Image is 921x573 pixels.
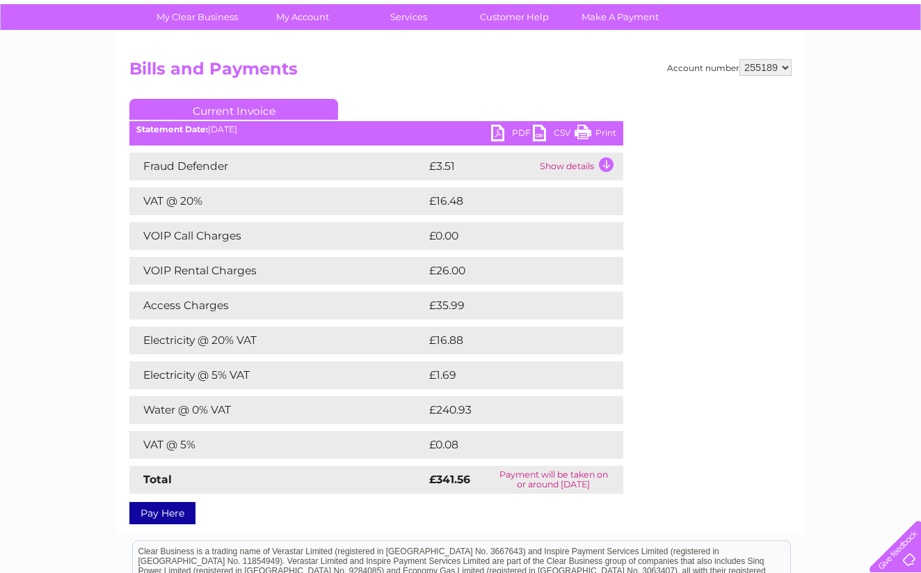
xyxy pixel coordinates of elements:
[129,431,426,459] td: VAT @ 5%
[246,4,360,30] a: My Account
[426,152,536,180] td: £3.51
[676,59,703,70] a: Water
[426,222,591,250] td: £0.00
[129,257,426,285] td: VOIP Rental Charges
[133,8,790,68] div: Clear Business is a trading name of Verastar Limited (registered in [GEOGRAPHIC_DATA] No. 3667643...
[129,292,426,320] td: Access Charges
[667,59,792,76] div: Account number
[129,59,792,86] h2: Bills and Payments
[483,466,623,494] td: Payment will be taken on or around [DATE]
[129,327,426,354] td: Electricity @ 20% VAT
[563,4,678,30] a: Make A Payment
[129,187,426,215] td: VAT @ 20%
[875,59,908,70] a: Log out
[129,222,426,250] td: VOIP Call Charges
[711,59,742,70] a: Energy
[536,152,623,180] td: Show details
[129,125,623,134] div: [DATE]
[129,396,426,424] td: Water @ 0% VAT
[140,4,255,30] a: My Clear Business
[426,187,595,215] td: £16.48
[351,4,466,30] a: Services
[426,396,599,424] td: £240.93
[659,7,755,24] a: 0333 014 3131
[426,292,595,320] td: £35.99
[533,125,575,145] a: CSV
[575,125,616,145] a: Print
[426,361,590,389] td: £1.69
[800,59,820,70] a: Blog
[457,4,572,30] a: Customer Help
[429,473,470,486] strong: £341.56
[750,59,792,70] a: Telecoms
[143,473,172,486] strong: Total
[828,59,863,70] a: Contact
[491,125,533,145] a: PDF
[129,502,195,524] a: Pay Here
[32,36,103,79] img: logo.png
[129,152,426,180] td: Fraud Defender
[426,431,591,459] td: £0.08
[136,124,208,134] b: Statement Date:
[426,327,595,354] td: £16.88
[426,257,596,285] td: £26.00
[129,99,338,120] a: Current Invoice
[129,361,426,389] td: Electricity @ 5% VAT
